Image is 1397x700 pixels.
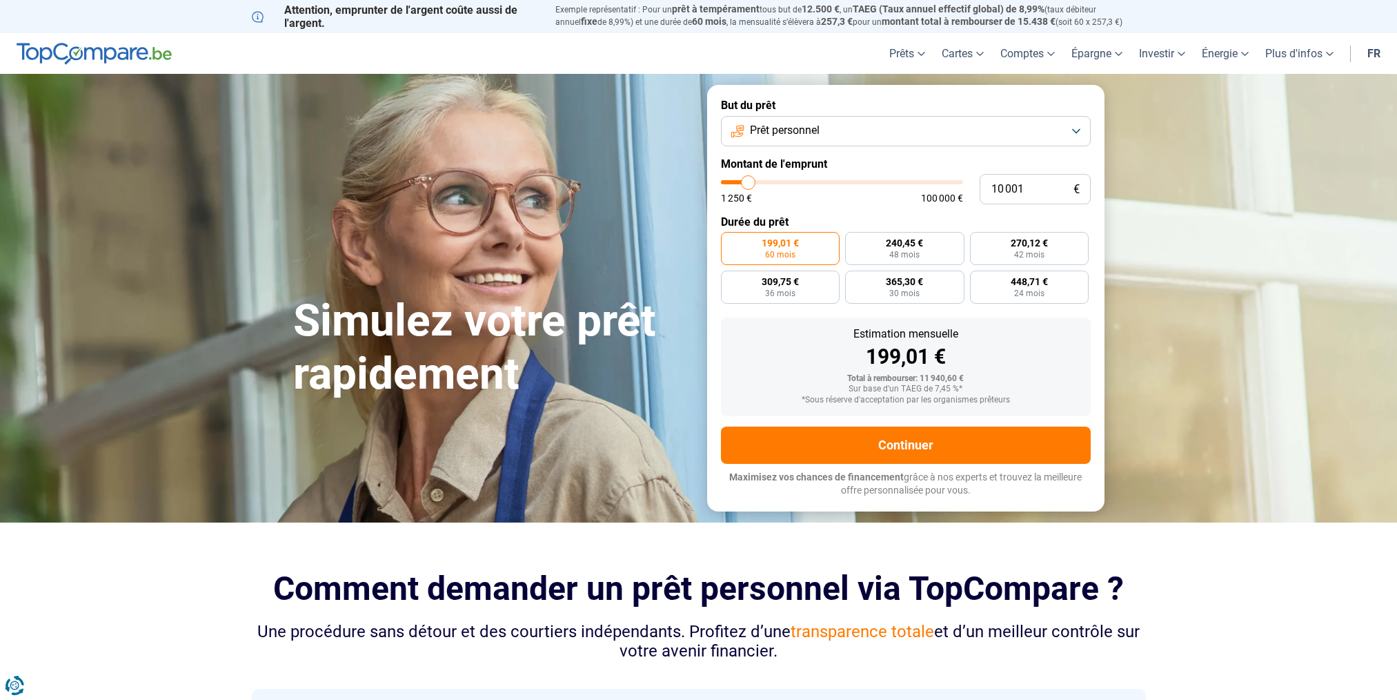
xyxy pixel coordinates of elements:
div: 199,01 € [732,347,1080,367]
span: € [1073,184,1080,195]
span: 448,71 € [1011,277,1048,286]
a: Cartes [933,33,992,74]
span: 1 250 € [721,193,752,203]
div: Une procédure sans détour et des courtiers indépendants. Profitez d’une et d’un meilleur contrôle... [252,622,1146,662]
div: Estimation mensuelle [732,329,1080,340]
button: Continuer [721,427,1091,464]
span: montant total à rembourser de 15.438 € [882,16,1056,27]
span: 199,01 € [762,238,799,248]
label: Montant de l'emprunt [721,157,1091,171]
a: Épargne [1063,33,1131,74]
a: Comptes [992,33,1063,74]
span: 240,45 € [886,238,923,248]
h2: Comment demander un prêt personnel via TopCompare ? [252,570,1146,607]
a: Prêts [881,33,933,74]
span: 60 mois [765,251,795,259]
span: TAEG (Taux annuel effectif global) de 8,99% [853,3,1044,14]
span: 42 mois [1014,251,1044,259]
p: Attention, emprunter de l'argent coûte aussi de l'argent. [252,3,539,30]
span: 60 mois [692,16,726,27]
span: Maximisez vos chances de financement [729,471,904,483]
a: fr [1359,33,1389,74]
span: transparence totale [791,622,934,641]
span: 12.500 € [802,3,840,14]
p: grâce à nos experts et trouvez la meilleure offre personnalisée pour vous. [721,471,1091,498]
label: Durée du prêt [721,215,1091,229]
a: Plus d'infos [1257,33,1342,74]
span: 36 mois [765,289,795,298]
span: 270,12 € [1011,238,1048,248]
button: Prêt personnel [721,116,1091,146]
div: Total à rembourser: 11 940,60 € [732,374,1080,384]
a: Investir [1131,33,1193,74]
span: prêt à tempérament [672,3,760,14]
span: 24 mois [1014,289,1044,298]
h1: Simulez votre prêt rapidement [293,295,691,401]
span: 309,75 € [762,277,799,286]
span: 48 mois [889,251,920,259]
div: *Sous réserve d'acceptation par les organismes prêteurs [732,396,1080,405]
span: 257,3 € [821,16,853,27]
label: But du prêt [721,99,1091,112]
span: 100 000 € [921,193,963,203]
p: Exemple représentatif : Pour un tous but de , un (taux débiteur annuel de 8,99%) et une durée de ... [555,3,1146,28]
span: fixe [581,16,597,27]
img: TopCompare [17,43,172,65]
span: Prêt personnel [750,123,820,138]
div: Sur base d'un TAEG de 7,45 %* [732,385,1080,394]
span: 30 mois [889,289,920,298]
span: 365,30 € [886,277,923,286]
a: Énergie [1193,33,1257,74]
